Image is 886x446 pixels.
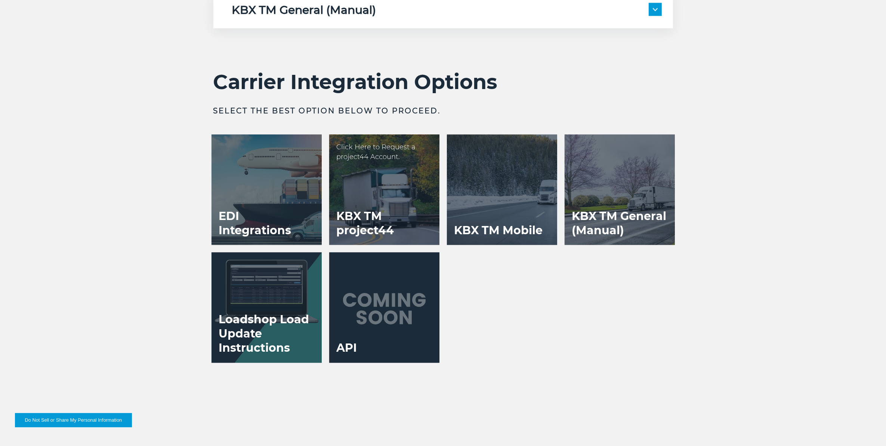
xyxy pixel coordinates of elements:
[447,216,550,245] h3: KBX TM Mobile
[212,253,322,363] a: Loadshop Load Update Instructions
[329,334,365,363] h3: API
[329,202,439,245] h3: KBX TM project44
[653,8,658,11] img: arrow
[565,202,675,245] h3: KBX TM General (Manual)
[213,106,673,116] h3: Select the best option below to proceed.
[849,410,886,446] iframe: Chat Widget
[329,253,439,363] a: API
[232,3,376,17] h5: KBX TM General (Manual)
[337,142,432,162] p: Click Here to Request a project44 Account.
[15,413,132,427] button: Do Not Sell or Share My Personal Information
[447,135,557,245] a: KBX TM Mobile
[565,135,675,245] a: KBX TM General (Manual)
[329,135,439,245] a: KBX TM project44
[212,202,322,245] h3: EDI Integrations
[212,305,322,363] h3: Loadshop Load Update Instructions
[213,70,673,94] h2: Carrier Integration Options
[212,135,322,245] a: EDI Integrations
